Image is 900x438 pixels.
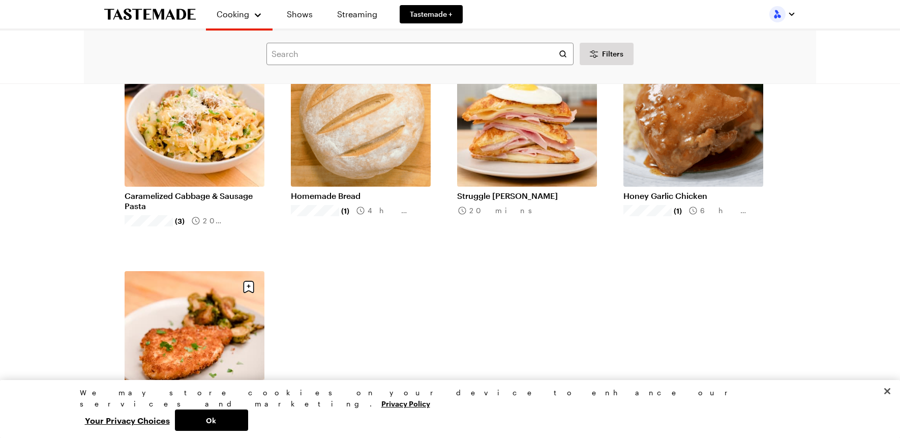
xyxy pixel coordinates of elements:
[876,380,898,402] button: Close
[175,410,248,431] button: Ok
[291,191,431,201] a: Homemade Bread
[769,6,786,22] img: Profile picture
[457,191,597,201] a: Struggle [PERSON_NAME]
[410,9,453,19] span: Tastemade +
[80,410,175,431] button: Your Privacy Choices
[623,191,763,201] a: Honey Garlic Chicken
[602,49,623,59] span: Filters
[769,6,796,22] button: Profile picture
[125,191,264,211] a: Caramelized Cabbage & Sausage Pasta
[217,9,249,19] span: Cooking
[80,387,812,431] div: Privacy
[239,277,258,297] button: Save recipe
[381,398,430,408] a: More information about your privacy, opens in a new tab
[80,387,812,410] div: We may store cookies on your device to enhance our services and marketing.
[104,9,196,20] a: To Tastemade Home Page
[580,43,634,65] button: Desktop filters
[400,5,463,23] a: Tastemade +
[216,4,262,24] button: Cooking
